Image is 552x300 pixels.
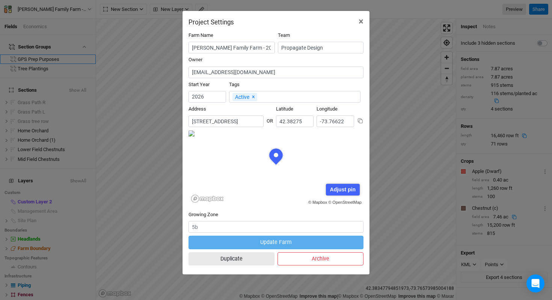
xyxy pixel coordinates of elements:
input: Project/Farm Name [189,42,275,53]
input: Start Year [189,91,226,103]
a: © Mapbox [308,200,327,205]
a: © OpenStreetMap [328,200,362,205]
input: Address (123 James St...) [189,115,264,127]
input: faith@propagateag.com [189,67,363,78]
div: Open Intercom Messenger [526,274,544,292]
label: Team [278,32,290,39]
div: Adjust pin [326,184,359,195]
label: Growing Zone [189,211,218,218]
input: 5b [189,221,363,233]
label: Address [189,106,206,112]
label: Longitude [317,106,338,112]
label: Owner [189,56,202,63]
label: Start Year [189,81,210,88]
div: OR [267,112,273,124]
input: Longitude [317,115,354,127]
button: Copy [357,118,363,124]
button: Update Farm [189,236,363,249]
div: Active [232,93,257,101]
span: × [359,16,363,27]
button: Duplicate [189,252,274,265]
label: Latitude [276,106,293,112]
input: Propagate Design [278,42,363,53]
button: Close [353,11,370,32]
h2: Project Settings [189,18,234,26]
button: Remove [249,92,257,101]
a: Mapbox logo [191,194,224,203]
label: Farm Name [189,32,213,39]
input: Latitude [276,115,314,127]
label: Tags [229,81,240,88]
span: × [252,94,255,100]
button: Archive [278,252,363,265]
